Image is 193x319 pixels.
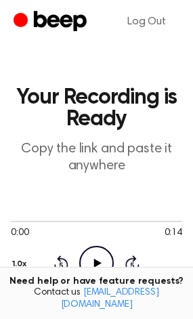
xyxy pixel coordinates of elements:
a: Beep [14,9,90,35]
h1: Your Recording is Ready [11,87,182,130]
span: Contact us [8,287,185,311]
a: Log Out [114,5,179,38]
button: 1.0x [11,253,32,276]
p: Copy the link and paste it anywhere [11,141,182,175]
span: 0:14 [165,226,182,240]
a: [EMAIL_ADDRESS][DOMAIN_NAME] [61,288,159,310]
span: 0:00 [11,226,28,240]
